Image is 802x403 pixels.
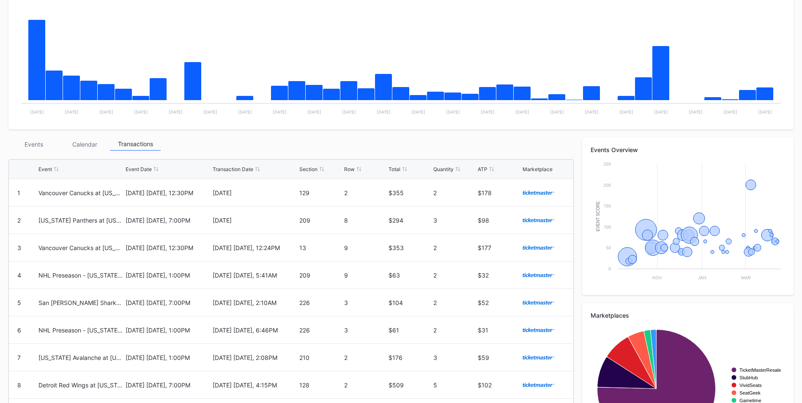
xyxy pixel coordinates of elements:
div: $509 [389,381,431,389]
text: [DATE] [689,109,703,114]
div: Events Overview [591,146,785,153]
div: $353 [389,244,431,251]
div: Section [299,166,318,172]
text: Nov [652,275,662,280]
text: StubHub [739,375,758,380]
div: $102 [478,381,520,389]
div: Detroit Red Wings at [US_STATE] Devils [38,381,123,389]
text: 100 [604,224,611,229]
div: $61 [389,327,431,334]
div: 129 [299,189,342,196]
div: [DATE] [DATE], 4:15PM [213,381,298,389]
div: 8 [17,381,21,389]
text: [DATE] [550,109,564,114]
text: [DATE] [723,109,737,114]
text: [DATE] [169,109,183,114]
div: Transaction Date [213,166,253,172]
div: 6 [17,327,21,334]
text: 150 [604,203,611,208]
div: [DATE] [DATE], 7:00PM [126,217,211,224]
div: 3 [17,244,21,251]
div: $32 [478,272,520,279]
div: [DATE] [DATE], 6:46PM [213,327,298,334]
text: 50 [606,245,611,250]
div: 2 [433,189,476,196]
div: 5 [17,299,21,306]
div: [DATE] [DATE], 12:30PM [126,244,211,251]
div: Transactions [110,138,161,151]
img: ticketmaster.svg [523,191,554,195]
div: [DATE] [DATE], 12:30PM [126,189,211,196]
div: $98 [478,217,520,224]
div: $178 [478,189,520,196]
div: $355 [389,189,431,196]
div: Event Date [126,166,152,172]
div: 7 [17,354,21,361]
div: Calendar [59,138,110,151]
div: 226 [299,299,342,306]
div: 2 [344,354,386,361]
div: $31 [478,327,520,334]
div: 8 [344,217,386,224]
text: [DATE] [273,109,287,114]
div: [DATE] [213,217,298,224]
div: [DATE] [DATE], 1:00PM [126,327,211,334]
img: ticketmaster.svg [523,245,554,250]
text: [DATE] [203,109,217,114]
div: Total [389,166,400,172]
svg: Chart title [591,160,785,286]
text: VividSeats [739,383,762,388]
div: Row [344,166,355,172]
div: Marketplaces [591,312,785,319]
div: [DATE] [DATE], 7:00PM [126,299,211,306]
img: ticketmaster.svg [523,383,554,387]
div: Quantity [433,166,454,172]
div: 1 [17,189,20,196]
div: 2 [344,189,386,196]
div: 13 [299,244,342,251]
div: 3 [433,354,476,361]
div: NHL Preseason - [US_STATE] Rangers at [US_STATE] Devils [38,272,123,279]
div: $104 [389,299,431,306]
div: 2 [433,327,476,334]
div: $176 [389,354,431,361]
div: 209 [299,272,342,279]
div: [DATE] [DATE], 7:00PM [126,381,211,389]
text: SeatGeek [739,390,761,395]
div: [DATE] [DATE], 12:24PM [213,244,298,251]
div: $59 [478,354,520,361]
text: TicketMasterResale [739,368,781,373]
div: 209 [299,217,342,224]
text: Mar [741,275,751,280]
div: [US_STATE] Avalanche at [US_STATE] Devils [38,354,123,361]
div: ATP [478,166,487,172]
text: [DATE] [654,109,668,114]
div: 9 [344,272,386,279]
text: [DATE] [65,109,79,114]
img: ticketmaster.svg [523,328,554,332]
img: ticketmaster.svg [523,355,554,359]
img: ticketmaster.svg [523,273,554,277]
img: ticketmaster.svg [523,218,554,222]
div: [DATE] [DATE], 2:08PM [213,354,298,361]
text: Jan [698,275,706,280]
div: $294 [389,217,431,224]
div: 3 [344,299,386,306]
div: [DATE] [213,189,298,196]
text: [DATE] [758,109,772,114]
div: 2 [344,381,386,389]
text: 0 [608,266,611,271]
div: 2 [433,272,476,279]
div: [US_STATE] Panthers at [US_STATE] Devils [38,217,123,224]
div: [DATE] [DATE], 5:41AM [213,272,298,279]
div: [DATE] [DATE], 2:10AM [213,299,298,306]
div: 226 [299,327,342,334]
div: Marketplace [523,166,553,172]
text: [DATE] [515,109,529,114]
div: [DATE] [DATE], 1:00PM [126,354,211,361]
div: San [PERSON_NAME] Sharks at [US_STATE] Devils [38,299,123,306]
div: [DATE] [DATE], 1:00PM [126,272,211,279]
div: $63 [389,272,431,279]
div: 2 [433,244,476,251]
div: NHL Preseason - [US_STATE] Rangers at [US_STATE] Devils [38,327,123,334]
